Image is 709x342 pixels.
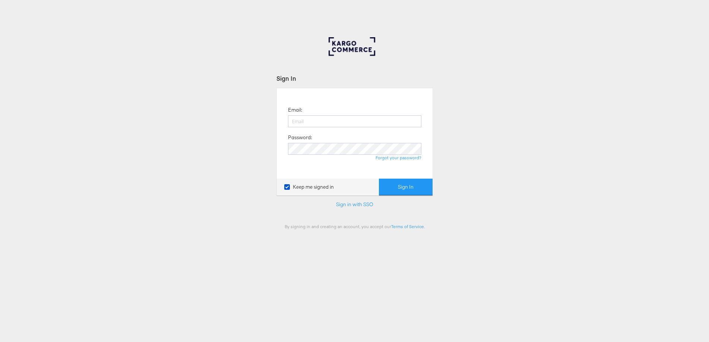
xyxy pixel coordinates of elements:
[284,183,334,191] label: Keep me signed in
[379,179,433,195] button: Sign In
[288,115,421,127] input: Email
[391,224,424,229] a: Terms of Service
[336,201,373,208] a: Sign in with SSO
[276,74,433,83] div: Sign In
[376,155,421,160] a: Forgot your password?
[288,134,312,141] label: Password:
[276,224,433,229] div: By signing in and creating an account, you accept our .
[288,106,302,114] label: Email:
